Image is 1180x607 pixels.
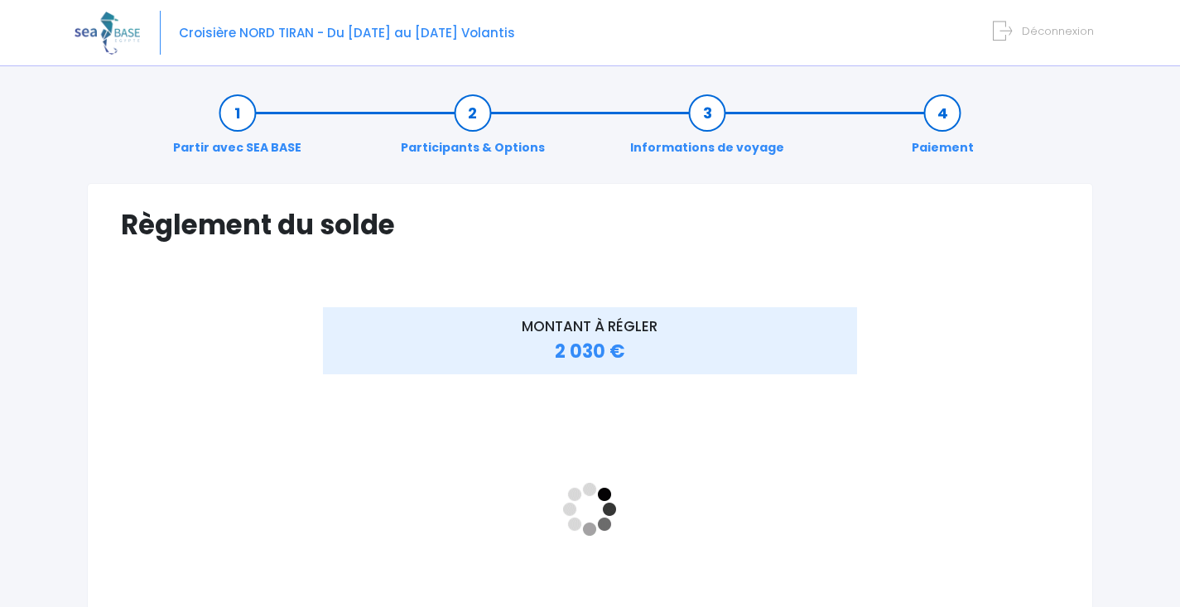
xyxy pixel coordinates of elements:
[165,104,310,157] a: Partir avec SEA BASE
[903,104,982,157] a: Paiement
[622,104,792,157] a: Informations de voyage
[179,24,515,41] span: Croisière NORD TIRAN - Du [DATE] au [DATE] Volantis
[121,209,1059,241] h1: Règlement du solde
[393,104,553,157] a: Participants & Options
[522,316,657,336] span: MONTANT À RÉGLER
[555,339,625,364] span: 2 030 €
[1022,23,1094,39] span: Déconnexion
